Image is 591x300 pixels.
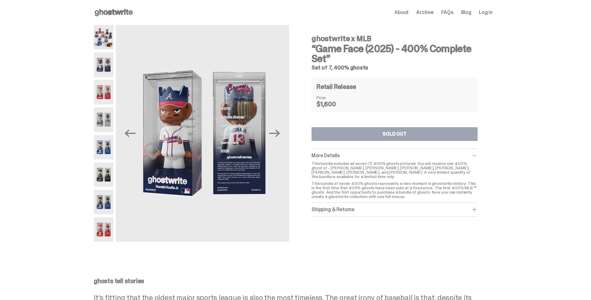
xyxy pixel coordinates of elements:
img: 07-ghostwrite-mlb-game-face-complete-set-juan-soto.png [94,190,113,214]
a: Blog [461,10,471,15]
a: Archive [416,10,434,15]
span: More Details [312,152,340,159]
img: 08-ghostwrite-mlb-game-face-complete-set-mike-trout.png [94,217,113,242]
h5: Set of 7, 400% ghosts [312,65,478,70]
p: ghosts tell stories [94,278,493,284]
img: 05-ghostwrite-mlb-game-face-complete-set-shohei-ohtani.png [94,135,113,159]
a: About [394,10,409,15]
p: This bundle includes all seven (7) 400% ghosts pictured. You will receive one 400% ghost of - [PE... [312,161,478,179]
button: Previous [123,127,137,140]
a: Log in [479,10,493,15]
button: SOLD OUT [312,127,478,141]
div: Shipping & Returns [312,206,478,213]
h4: ghostwrite x MLB [312,35,478,42]
h4: Retail Release [317,84,356,90]
div: SOLD OUT [383,132,407,137]
dt: Price [317,95,348,100]
img: 02-ghostwrite-mlb-game-face-complete-set-ronald-acuna-jr.png [94,52,113,77]
button: Next [268,127,282,140]
p: This bundle of seven 400% ghosts represents a rare moment in ghostwrite history. This is the firs... [312,181,478,199]
img: 01-ghostwrite-mlb-game-face-complete-set.png [94,25,113,49]
h3: “Game Face (2025) - 400% Complete Set” [312,44,478,64]
img: 03-ghostwrite-mlb-game-face-complete-set-bryce-harper.png [94,80,113,104]
dd: $1,600 [317,101,348,107]
img: 06-ghostwrite-mlb-game-face-complete-set-paul-skenes.png [94,162,113,187]
img: 04-ghostwrite-mlb-game-face-complete-set-aaron-judge.png [94,107,113,132]
img: 02-ghostwrite-mlb-game-face-complete-set-ronald-acuna-jr.png [117,25,291,242]
a: FAQs [441,10,453,15]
